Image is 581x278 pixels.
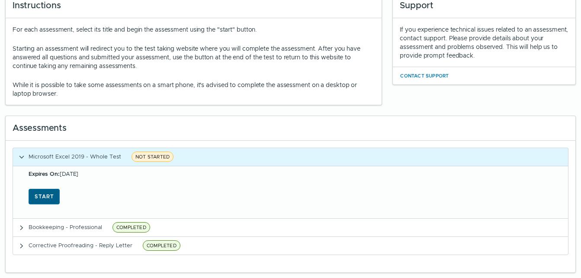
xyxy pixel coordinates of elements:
span: Microsoft Excel 2019 - Whole Test [29,153,121,160]
span: [DATE] [29,170,78,178]
span: COMPLETED [143,240,180,251]
button: Bookkeeping - ProfessionalCOMPLETED [13,219,568,236]
button: Corrective Proofreading - Reply LetterCOMPLETED [13,237,568,255]
button: Microsoft Excel 2019 - Whole TestNOT STARTED [13,148,568,166]
span: Bookkeeping - Professional [29,223,102,231]
button: Contact Support [400,71,449,81]
p: Starting an assessment will redirect you to the test taking website where you will complete the a... [13,44,375,70]
span: COMPLETED [112,222,150,233]
span: Corrective Proofreading - Reply Letter [29,242,132,249]
div: If you experience technical issues related to an assessment, contact support. Please provide deta... [400,25,568,60]
div: Assessments [6,116,575,141]
b: Expires On: [29,170,60,178]
span: NOT STARTED [132,152,173,162]
div: Microsoft Excel 2019 - Whole TestNOT STARTED [13,166,568,218]
button: Start [29,189,60,204]
p: While it is possible to take some assessments on a smart phone, it's advised to complete the asse... [13,81,375,98]
span: Help [44,7,57,14]
div: For each assessment, select its title and begin the assessment using the "start" button. [13,25,375,98]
